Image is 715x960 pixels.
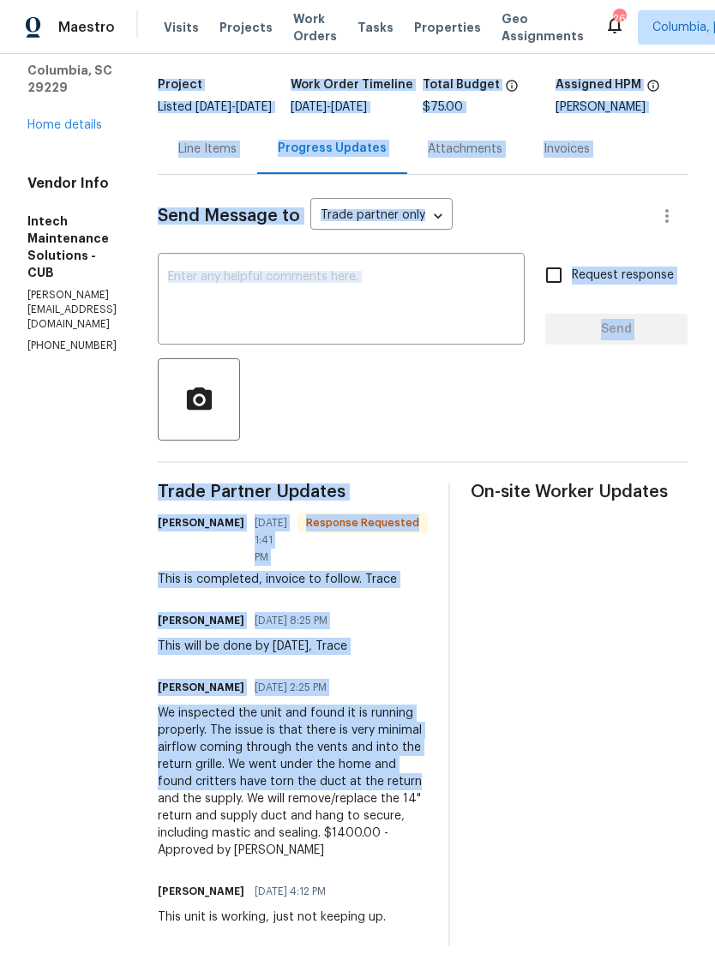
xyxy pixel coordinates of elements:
[236,101,272,113] span: [DATE]
[291,101,327,113] span: [DATE]
[158,909,386,926] div: This unit is working, just not keeping up.
[219,19,273,36] span: Projects
[27,339,117,353] p: [PHONE_NUMBER]
[58,19,115,36] span: Maestro
[158,883,244,900] h6: [PERSON_NAME]
[158,79,202,91] h5: Project
[428,141,502,158] div: Attachments
[544,141,590,158] div: Invoices
[278,140,387,157] div: Progress Updates
[505,79,519,101] span: The total cost of line items that have been proposed by Opendoor. This sum includes line items th...
[572,267,674,285] span: Request response
[158,207,300,225] span: Send Message to
[158,571,428,588] div: This is completed, invoice to follow. Trace
[178,141,237,158] div: Line Items
[158,679,244,696] h6: [PERSON_NAME]
[158,612,244,629] h6: [PERSON_NAME]
[299,514,426,531] span: Response Requested
[195,101,272,113] span: -
[27,119,102,131] a: Home details
[291,101,367,113] span: -
[255,514,287,566] span: [DATE] 1:41 PM
[158,101,272,113] span: Listed
[331,101,367,113] span: [DATE]
[158,705,428,859] div: We inspected the unit and found it is running properly. The issue is that there is very minimal a...
[423,79,500,91] h5: Total Budget
[195,101,231,113] span: [DATE]
[255,612,327,629] span: [DATE] 8:25 PM
[293,10,337,45] span: Work Orders
[613,10,625,27] div: 26
[255,679,327,696] span: [DATE] 2:25 PM
[471,483,688,501] span: On-site Worker Updates
[556,101,688,113] div: [PERSON_NAME]
[291,79,413,91] h5: Work Order Timeline
[556,79,641,91] h5: Assigned HPM
[646,79,660,101] span: The hpm assigned to this work order.
[255,883,326,900] span: [DATE] 4:12 PM
[357,21,394,33] span: Tasks
[27,213,117,281] h5: Intech Maintenance Solutions - CUB
[423,101,463,113] span: $75.00
[27,175,117,192] h4: Vendor Info
[310,202,453,231] div: Trade partner only
[158,514,244,531] h6: [PERSON_NAME]
[158,638,347,655] div: This will be done by [DATE], Trace
[27,288,117,332] p: [PERSON_NAME][EMAIL_ADDRESS][DOMAIN_NAME]
[502,10,584,45] span: Geo Assignments
[27,62,117,96] h5: Columbia, SC 29229
[164,19,199,36] span: Visits
[158,483,428,501] span: Trade Partner Updates
[414,19,481,36] span: Properties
